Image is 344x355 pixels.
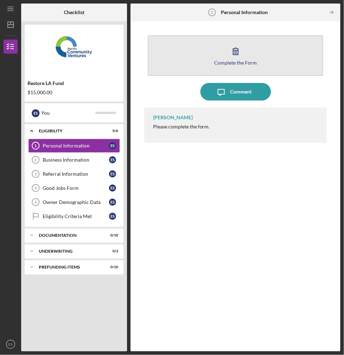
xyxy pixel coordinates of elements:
[43,213,109,219] div: Eligibility Criteria Met
[105,129,118,133] div: 0 / 6
[43,185,109,191] div: Good Jobs Form
[214,60,257,65] div: Complete the Form
[32,109,40,117] div: E S
[39,129,101,133] div: Eligibility
[28,153,120,167] a: 2Business InformationES
[28,209,120,223] a: Eligibility Criteria MetES
[28,195,120,209] a: 5Owner Demographic DataES
[109,170,116,177] div: E S
[109,142,116,149] div: E S
[35,172,37,176] tspan: 3
[64,10,84,15] b: Checklist
[28,181,120,195] a: 4Good Jobs FormES
[153,124,210,130] div: Please complete the form.
[8,343,13,347] text: ES
[28,167,120,181] a: 3Referral InformationES
[211,10,213,14] tspan: 1
[221,10,268,15] b: Personal Information
[105,233,118,237] div: 0 / 10
[25,28,123,71] img: Product logo
[153,115,193,120] div: [PERSON_NAME]
[35,200,37,204] tspan: 5
[109,213,116,220] div: E S
[200,83,271,101] button: Comment
[105,265,118,269] div: 0 / 10
[35,144,37,148] tspan: 1
[43,199,109,205] div: Owner Demographic Data
[28,80,121,86] div: Restore LA Fund
[43,143,109,149] div: Personal Information
[35,158,37,162] tspan: 2
[4,337,18,351] button: ES
[28,90,121,95] div: $15,000.00
[43,171,109,177] div: Referral Information
[28,139,120,153] a: 1Personal InformationES
[105,249,118,253] div: 0 / 3
[39,265,101,269] div: Prefunding Items
[230,83,252,101] div: Comment
[39,249,101,253] div: Underwriting
[109,199,116,206] div: E S
[109,156,116,163] div: E S
[43,157,109,163] div: Business Information
[109,185,116,192] div: E S
[148,35,324,76] button: Complete the Form
[39,233,101,237] div: Documentation
[35,186,37,190] tspan: 4
[41,107,95,119] div: You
